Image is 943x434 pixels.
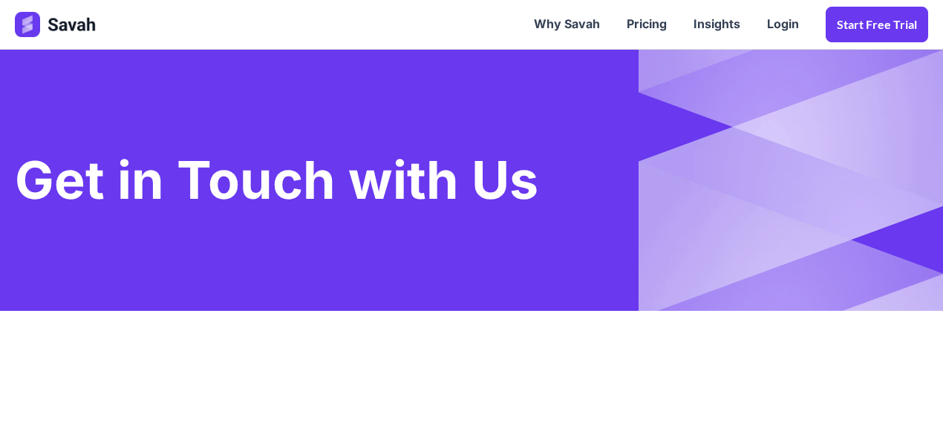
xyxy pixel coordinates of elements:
[613,1,680,47] a: Pricing
[680,1,754,47] a: Insights
[754,1,812,47] a: Login
[15,139,538,222] h1: Get in Touch with Us
[521,1,613,47] a: Why Savah
[826,7,928,42] a: Start Free trial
